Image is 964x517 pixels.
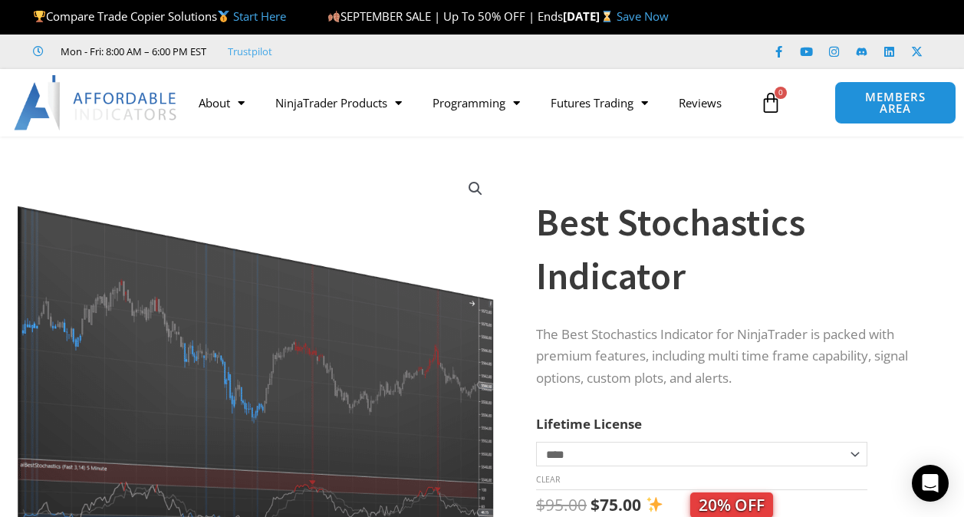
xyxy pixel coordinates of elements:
img: 🍂 [328,11,340,22]
bdi: 95.00 [536,494,587,515]
a: MEMBERS AREA [834,81,956,124]
label: Lifetime License [536,415,642,433]
span: 0 [775,87,787,99]
img: 🥇 [218,11,229,22]
span: Mon - Fri: 8:00 AM – 6:00 PM EST [57,42,206,61]
bdi: 75.00 [591,494,641,515]
nav: Menu [183,85,752,120]
strong: [DATE] [563,8,616,24]
a: 0 [737,81,804,125]
span: SEPTEMBER SALE | Up To 50% OFF | Ends [327,8,563,24]
span: $ [536,494,545,515]
span: MEMBERS AREA [850,91,939,114]
a: Start Here [233,8,286,24]
a: Save Now [617,8,669,24]
a: Clear options [536,474,560,485]
a: Reviews [663,85,737,120]
img: ⌛ [601,11,613,22]
div: Open Intercom Messenger [912,465,949,502]
a: NinjaTrader Products [260,85,417,120]
a: View full-screen image gallery [462,175,489,203]
img: ✨ [647,496,663,512]
a: Trustpilot [228,42,272,61]
a: About [183,85,260,120]
h1: Best Stochastics Indicator [536,196,926,303]
span: $ [591,494,600,515]
img: 🏆 [34,11,45,22]
span: The Best Stochastics Indicator for NinjaTrader is packed with premium features, including multi t... [536,325,908,387]
span: Compare Trade Copier Solutions [33,8,286,24]
a: Futures Trading [535,85,663,120]
a: Programming [417,85,535,120]
img: LogoAI | Affordable Indicators – NinjaTrader [14,75,179,130]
